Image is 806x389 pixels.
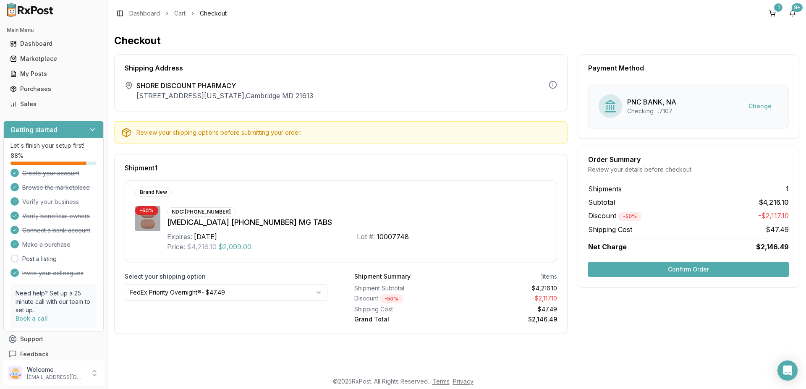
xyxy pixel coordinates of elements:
button: Support [3,332,104,347]
a: Post a listing [22,255,57,263]
span: Invite your colleagues [22,269,84,277]
div: $2,146.49 [459,315,557,324]
h3: Getting started [10,125,58,135]
span: -$2,117.10 [758,211,789,221]
button: Confirm Order [588,262,789,277]
span: Net Charge [588,243,627,251]
div: Payment Method [588,65,789,71]
p: [EMAIL_ADDRESS][DOMAIN_NAME] [27,374,85,381]
div: PNC BANK, NA [627,97,676,107]
a: Dashboard [7,36,100,51]
div: Order Summary [588,156,789,163]
img: Biktarvy 50-200-25 MG TABS [135,206,160,231]
div: Marketplace [10,55,97,63]
img: User avatar [8,366,22,380]
p: Let's finish your setup first! [10,141,97,150]
button: Sales [3,97,104,111]
div: Open Intercom Messenger [777,360,798,381]
div: Lot #: [357,232,375,242]
div: My Posts [10,70,97,78]
span: $4,216.10 [759,197,789,207]
h2: Main Menu [7,27,100,34]
label: Select your shipping option [125,272,327,281]
div: Review your details before checkout [588,165,789,174]
div: Grand Total [354,315,453,324]
a: Marketplace [7,51,100,66]
button: Feedback [3,347,104,362]
div: Shipping Address [125,65,557,71]
button: Change [742,99,778,114]
span: Browse the marketplace [22,183,90,192]
div: Price: [167,242,185,252]
div: 9+ [792,3,803,12]
div: Shipment Subtotal [354,284,453,292]
div: Shipment Summary [354,272,411,281]
a: Book a call [16,315,48,322]
span: $47.49 [766,225,789,235]
span: $4,216.10 [187,242,217,252]
span: Subtotal [588,197,615,207]
h1: Checkout [114,34,799,47]
nav: breadcrumb [129,9,227,18]
div: Expires: [167,232,192,242]
span: Verify your business [22,198,79,206]
a: Sales [7,97,100,112]
div: - 50 % [380,294,403,303]
div: Review your shipping options before submitting your order. [136,128,560,137]
a: Terms [432,378,450,385]
button: My Posts [3,67,104,81]
a: Dashboard [129,9,160,18]
span: Shipping Cost [588,225,632,235]
button: Dashboard [3,37,104,50]
div: NDC: [PHONE_NUMBER] [167,207,236,217]
div: Dashboard [10,39,97,48]
div: Sales [10,100,97,108]
p: Welcome [27,366,85,374]
span: $2,146.49 [756,242,789,252]
div: Brand New [135,188,172,197]
div: Checking ...7107 [627,107,676,115]
a: Cart [174,9,186,18]
p: Need help? Set up a 25 minute call with our team to set up. [16,289,92,314]
div: Discount [354,294,453,303]
span: Shipment 1 [125,164,157,171]
span: SHORE DISCOUNT PHARMACY [136,81,313,91]
span: Create your account [22,169,79,178]
div: 1 [774,3,782,12]
a: My Posts [7,66,100,81]
div: 10007748 [377,232,409,242]
a: Privacy [453,378,474,385]
div: 1 items [541,272,557,281]
span: Feedback [20,350,49,358]
div: Purchases [10,85,97,93]
button: Purchases [3,82,104,96]
span: 1 [786,184,789,194]
div: - 50 % [618,212,641,221]
div: - $2,117.10 [459,294,557,303]
div: [DATE] [194,232,217,242]
span: Shipments [588,184,622,194]
div: $47.49 [459,305,557,313]
div: [MEDICAL_DATA] [PHONE_NUMBER] MG TABS [167,217,547,228]
img: RxPost Logo [3,3,57,17]
span: Make a purchase [22,240,71,249]
a: Purchases [7,81,100,97]
span: Connect a bank account [22,226,90,235]
div: - 50 % [135,206,158,215]
button: 1 [766,7,779,20]
span: $2,099.00 [218,242,251,252]
span: Checkout [200,9,227,18]
button: Marketplace [3,52,104,65]
button: 9+ [786,7,799,20]
p: [STREET_ADDRESS][US_STATE] , Cambridge MD 21613 [136,91,313,101]
div: $4,216.10 [459,284,557,292]
span: Verify beneficial owners [22,212,90,220]
span: 88 % [10,151,24,160]
div: Shipping Cost [354,305,453,313]
span: Discount [588,211,641,220]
